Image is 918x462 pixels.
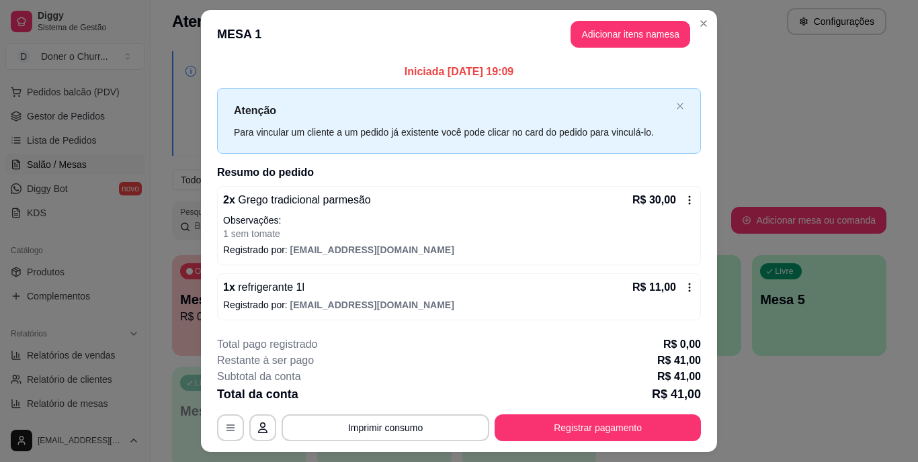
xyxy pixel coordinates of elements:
[217,385,298,404] p: Total da conta
[223,279,304,295] p: 1 x
[201,10,717,58] header: MESA 1
[223,298,695,312] p: Registrado por:
[217,369,301,385] p: Subtotal da conta
[657,369,701,385] p: R$ 41,00
[223,227,695,240] p: 1 sem tomate
[234,102,671,119] p: Atenção
[571,21,690,48] button: Adicionar itens namesa
[234,125,671,140] div: Para vincular um cliente a um pedido já existente você pode clicar no card do pedido para vinculá...
[657,353,701,369] p: R$ 41,00
[217,165,701,181] h2: Resumo do pedido
[223,192,371,208] p: 2 x
[223,243,695,257] p: Registrado por:
[235,281,304,293] span: refrigerante 1l
[290,244,454,255] span: [EMAIL_ADDRESS][DOMAIN_NAME]
[632,192,676,208] p: R$ 30,00
[290,299,454,310] span: [EMAIL_ADDRESS][DOMAIN_NAME]
[217,336,317,353] p: Total pago registrado
[632,279,676,295] p: R$ 11,00
[282,414,489,441] button: Imprimir consumo
[235,194,371,205] span: Grego tradicional parmesão
[652,385,701,404] p: R$ 41,00
[676,102,684,110] span: close
[495,414,701,441] button: Registrar pagamento
[217,64,701,80] p: Iniciada [DATE] 19:09
[223,214,695,227] p: Observações:
[676,102,684,111] button: close
[663,336,701,353] p: R$ 0,00
[693,13,714,34] button: Close
[217,353,314,369] p: Restante à ser pago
